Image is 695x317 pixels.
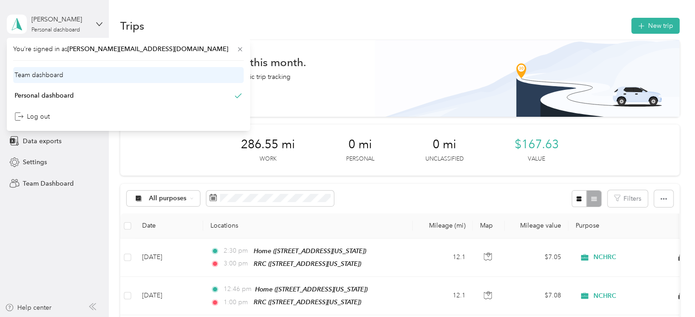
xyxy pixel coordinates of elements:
[255,286,368,293] span: Home ([STREET_ADDRESS][US_STATE])
[135,239,203,277] td: [DATE]
[260,155,276,163] p: Work
[515,137,559,152] span: $167.63
[135,213,203,239] th: Date
[413,213,473,239] th: Mileage (mi)
[346,155,374,163] p: Personal
[223,297,249,307] span: 1:00 pm
[23,136,61,146] span: Data exports
[375,40,680,117] img: Banner
[505,239,568,277] td: $7.05
[15,91,74,100] div: Personal dashboard
[593,292,616,300] span: NCHRC
[473,213,505,239] th: Map
[15,70,63,80] div: Team dashboard
[241,137,295,152] span: 286.55 mi
[223,259,249,269] span: 3:00 pm
[31,27,80,33] div: Personal dashboard
[528,155,545,163] p: Value
[254,298,361,306] span: RRC ([STREET_ADDRESS][US_STATE])
[149,195,187,202] span: All purposes
[135,277,203,315] td: [DATE]
[505,213,568,239] th: Mileage value
[15,112,50,121] div: Log out
[254,260,361,267] span: RRC ([STREET_ADDRESS][US_STATE])
[425,155,464,163] p: Unclassified
[203,213,413,239] th: Locations
[67,45,228,53] span: [PERSON_NAME][EMAIL_ADDRESS][DOMAIN_NAME]
[254,247,366,255] span: Home ([STREET_ADDRESS][US_STATE])
[608,190,648,207] button: Filters
[631,18,680,34] button: New trip
[413,239,473,277] td: 12.1
[593,253,616,261] span: NCHRC
[348,137,372,152] span: 0 mi
[505,277,568,315] td: $7.08
[223,284,251,294] span: 12:46 pm
[23,179,74,188] span: Team Dashboard
[13,44,244,54] span: You’re signed in as
[433,137,456,152] span: 0 mi
[120,21,144,31] h1: Trips
[5,303,51,312] button: Help center
[223,246,249,256] span: 2:30 pm
[31,15,88,24] div: [PERSON_NAME]
[23,157,47,167] span: Settings
[413,277,473,315] td: 12.1
[644,266,695,317] iframe: Everlance-gr Chat Button Frame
